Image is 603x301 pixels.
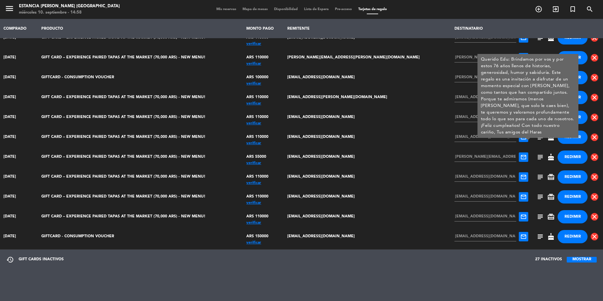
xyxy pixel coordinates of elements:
[38,127,243,147] td: GIFT CARD – EXPERIENCE PAIRED TAPAS AT THE MARKET (70,000 ARS) - NEW MENU!
[477,54,578,138] div: Querido Edu: Brindamos por vos y por estos 76 años llenos de historias, generosidad, humor y sabi...
[591,133,598,141] span: close
[536,193,544,201] span: subject
[284,127,451,147] td: [EMAIL_ADDRESS][DOMAIN_NAME]
[284,87,451,107] td: [EMAIL_ADDRESS][PERSON_NAME][DOMAIN_NAME]
[19,3,120,9] div: Estancia [PERSON_NAME] [GEOGRAPHIC_DATA]
[547,233,555,240] span: cake
[38,68,243,87] td: GIFTCARD - CONSUMPTION VOUCHER
[536,173,544,181] span: subject
[567,257,597,263] button: MOSTRAR
[355,8,390,11] span: Tarjetas de regalo
[558,230,588,243] button: REDIMIR
[547,213,555,221] span: card_giftcard
[38,187,243,207] td: GIFT CARD – EXPERIENCE PAIRED TAPAS AT THE MARKET (70,000 ARS) - NEW MENU!
[520,194,527,200] span: mail_outline
[246,230,281,243] div: ARS 150000
[520,233,527,240] span: mail_outline
[591,193,598,201] span: close
[284,19,451,38] th: REMITENTE
[38,107,243,127] td: GIFT CARD – EXPERIENCE PAIRED TAPAS AT THE MARKET (70,000 ARS) - NEW MENU!
[558,51,588,64] button: REDIMIR
[591,153,598,161] span: close
[5,4,14,15] button: menu
[38,19,243,38] th: PRODUCTO
[558,190,588,204] button: REDIMIR
[547,173,555,181] span: card_giftcard
[246,91,281,103] div: ARS 110000
[246,170,281,183] div: ARS 110000
[591,54,598,62] span: close
[558,210,588,223] button: REDIMIR
[558,170,588,184] button: REDIMIR
[38,87,243,107] td: GIFT CARD – EXPERIENCE PAIRED TAPAS AT THE MARKET (70,000 ARS) - NEW MENU!
[246,150,281,163] div: ARS 55000
[536,233,544,240] span: subject
[284,107,451,127] td: [EMAIL_ADDRESS][DOMAIN_NAME]
[19,9,120,16] div: miércoles 10. septiembre - 14:58
[451,19,532,38] th: DESTINATARIO
[536,213,544,221] span: subject
[38,147,243,167] td: GIFT CARD – EXPERIENCE PAIRED TAPAS AT THE MARKET (70,000 ARS) - NEW MENU!
[591,114,598,121] span: close
[535,257,562,263] span: 27 INACTIVOS
[591,213,598,221] span: close
[520,214,527,220] span: mail_outline
[6,256,14,263] span: restore
[246,131,281,143] div: ARS 110000
[213,8,239,11] span: Mis reservas
[284,68,451,87] td: [EMAIL_ADDRESS][DOMAIN_NAME]
[591,94,598,101] span: close
[547,153,555,161] span: cake
[38,246,243,266] td: GIFTCARD - CONSUMPTION VOUCHER
[520,174,527,180] span: mail_outline
[520,154,527,160] span: mail_outline
[284,48,451,68] td: [PERSON_NAME][EMAIL_ADDRESS][PERSON_NAME][DOMAIN_NAME]
[38,207,243,227] td: GIFT CARD – EXPERIENCE PAIRED TAPAS AT THE MARKET (70,000 ARS) - NEW MENU!
[586,5,594,13] i: search
[301,8,332,11] span: Lista de Espera
[558,150,588,164] button: REDIMIR
[246,51,281,64] div: ARS 110000
[6,256,64,263] div: GIFT CARDS INACTIVOS
[239,8,271,11] span: Mapa de mesas
[284,147,451,167] td: [EMAIL_ADDRESS][DOMAIN_NAME]
[38,227,243,246] td: GIFTCARD - CONSUMPTION VOUCHER
[243,19,284,38] th: MONTO PAGO
[246,190,281,203] div: ARS 110000
[591,233,598,240] span: close
[284,187,451,207] td: [EMAIL_ADDRESS][DOMAIN_NAME]
[591,173,598,181] span: close
[569,5,577,13] i: turned_in_not
[271,8,301,11] span: Disponibilidad
[284,227,451,246] td: [EMAIL_ADDRESS][DOMAIN_NAME]
[332,8,355,11] span: Pre-acceso
[591,74,598,81] span: close
[284,167,451,187] td: [EMAIL_ADDRESS][DOMAIN_NAME]
[536,153,544,161] span: subject
[246,210,281,223] div: ARS 110000
[284,207,451,227] td: [EMAIL_ADDRESS][DOMAIN_NAME]
[535,5,542,13] i: add_circle_outline
[246,111,281,123] div: ARS 110000
[552,5,559,13] i: exit_to_app
[284,246,451,266] td: [EMAIL_ADDRESS][DOMAIN_NAME]
[38,48,243,68] td: GIFT CARD – EXPERIENCE PAIRED TAPAS AT THE MARKET (70,000 ARS) - NEW MENU!
[38,167,243,187] td: GIFT CARD – EXPERIENCE PAIRED TAPAS AT THE MARKET (70,000 ARS) - NEW MENU!
[547,193,555,201] span: card_giftcard
[5,4,14,13] i: menu
[246,71,281,84] div: ARS 100000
